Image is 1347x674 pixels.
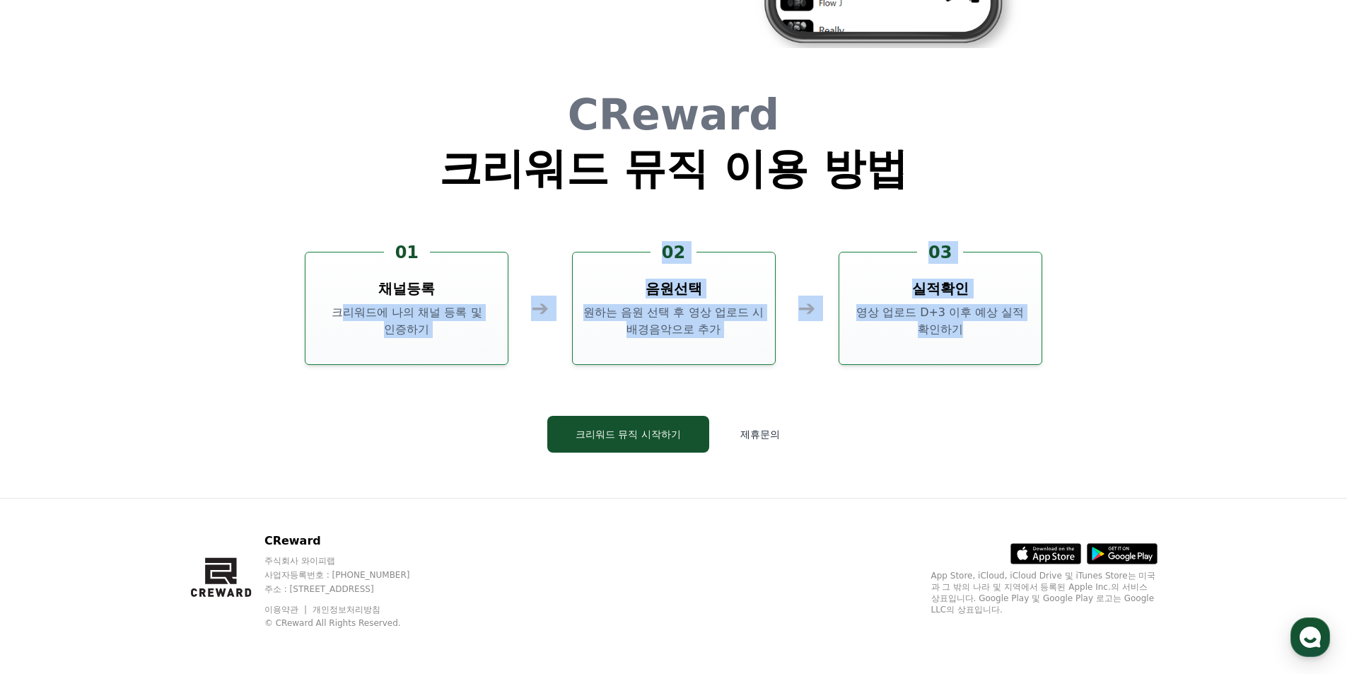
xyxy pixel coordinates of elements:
a: 대화 [93,448,182,484]
p: 주소 : [STREET_ADDRESS] [264,583,437,595]
h1: 크리워드 뮤직 이용 방법 [439,147,908,190]
h1: CReward [439,93,908,136]
h3: 실적확인 [912,279,969,298]
a: 개인정보처리방침 [313,605,380,615]
p: © CReward All Rights Reserved. [264,617,437,629]
h3: 음원선택 [646,279,702,298]
a: 설정 [182,448,272,484]
p: 사업자등록번호 : [PHONE_NUMBER] [264,569,437,581]
div: 01 [384,241,430,264]
p: 영상 업로드 D+3 이후 예상 실적 확인하기 [845,304,1036,338]
h3: 채널등록 [378,279,435,298]
a: 홈 [4,448,93,484]
p: App Store, iCloud, iCloud Drive 및 iTunes Store는 미국과 그 밖의 나라 및 지역에서 등록된 Apple Inc.의 서비스 상표입니다. Goo... [931,570,1158,615]
button: 제휴문의 [721,416,800,453]
div: 03 [917,241,963,264]
button: 크리워드 뮤직 시작하기 [547,416,709,453]
p: 주식회사 와이피랩 [264,555,437,566]
a: 이용약관 [264,605,309,615]
span: 홈 [45,470,53,481]
div: 02 [651,241,696,264]
span: 설정 [218,470,235,481]
p: 크리워드에 나의 채널 등록 및 인증하기 [311,304,502,338]
p: 원하는 음원 선택 후 영상 업로드 시 배경음악으로 추가 [578,304,769,338]
span: 대화 [129,470,146,482]
p: CReward [264,533,437,550]
div: ➔ [531,296,549,321]
div: ➔ [798,296,816,321]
